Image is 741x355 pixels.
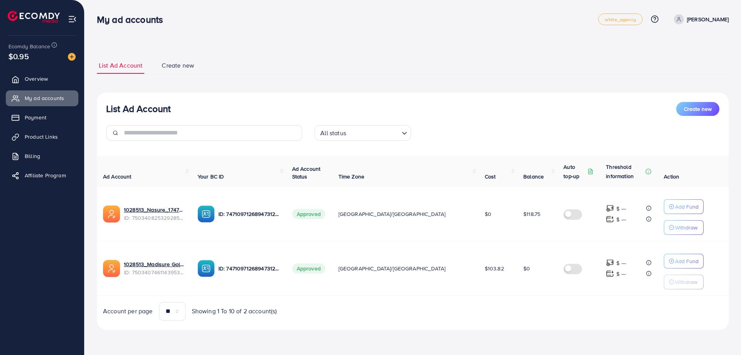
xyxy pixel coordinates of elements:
span: $0 [523,265,530,272]
span: $118.75 [523,210,540,218]
span: $0.95 [8,51,29,62]
span: Payment [25,114,46,121]
a: 1028513_Nasure_1747023379040 [124,206,185,214]
a: [PERSON_NAME] [671,14,729,24]
p: ID: 7471097126894731265 [218,209,280,219]
span: Balance [523,173,544,180]
button: Withdraw [664,275,704,289]
span: Ecomdy Balance [8,42,50,50]
button: Add Fund [664,254,704,268]
div: <span class='underline'>1028513_Madisure Gold_1747023284113</span></br>7503407461143953415 [124,260,185,276]
span: Create new [684,105,712,113]
span: Ad Account Status [292,165,321,180]
span: [GEOGRAPHIC_DATA]/[GEOGRAPHIC_DATA] [338,265,446,272]
a: Payment [6,110,78,125]
span: $103.82 [485,265,504,272]
button: Create new [676,102,719,116]
button: Add Fund [664,199,704,214]
span: Overview [25,75,48,83]
input: Search for option [349,126,399,139]
button: Withdraw [664,220,704,235]
span: Time Zone [338,173,364,180]
span: ID: 7503407461143953415 [124,268,185,276]
span: Account per page [103,307,153,316]
img: ic-ba-acc.ded83a64.svg [198,260,215,277]
h3: List Ad Account [106,103,171,114]
span: [GEOGRAPHIC_DATA]/[GEOGRAPHIC_DATA] [338,210,446,218]
p: Threshold information [606,162,644,181]
span: Billing [25,152,40,160]
span: My ad accounts [25,94,64,102]
a: My ad accounts [6,90,78,106]
span: Approved [292,209,325,219]
img: top-up amount [606,270,614,278]
a: 1028513_Madisure Gold_1747023284113 [124,260,185,268]
p: Withdraw [675,223,697,232]
span: Showing 1 To 10 of 2 account(s) [192,307,277,316]
span: List Ad Account [99,61,142,70]
a: Overview [6,71,78,87]
span: Your BC ID [198,173,224,180]
p: $ --- [616,215,626,224]
p: $ --- [616,258,626,268]
a: Affiliate Program [6,168,78,183]
a: Billing [6,148,78,164]
h3: My ad accounts [97,14,169,25]
span: Cost [485,173,496,180]
span: Create new [162,61,194,70]
div: <span class='underline'>1028513_Nasure_1747023379040</span></br>7503408253292855297 [124,206,185,222]
span: All status [319,127,348,139]
p: $ --- [616,269,626,279]
span: Action [664,173,679,180]
p: [PERSON_NAME] [687,15,729,24]
p: ID: 7471097126894731265 [218,264,280,273]
img: top-up amount [606,215,614,223]
img: top-up amount [606,204,614,212]
span: Approved [292,263,325,273]
div: Search for option [315,125,411,141]
p: $ --- [616,204,626,213]
span: white_agency [605,17,636,22]
img: ic-ads-acc.e4c84228.svg [103,260,120,277]
a: white_agency [598,14,643,25]
span: Affiliate Program [25,172,66,179]
span: Ad Account [103,173,132,180]
img: menu [68,15,77,24]
img: logo [8,11,60,23]
p: Add Fund [675,256,699,266]
span: Product Links [25,133,58,141]
p: Add Fund [675,202,699,211]
img: top-up amount [606,259,614,267]
p: Withdraw [675,277,697,287]
img: image [68,53,76,61]
p: Auto top-up [563,162,586,181]
span: $0 [485,210,491,218]
span: ID: 7503408253292855297 [124,214,185,222]
img: ic-ads-acc.e4c84228.svg [103,206,120,223]
img: ic-ba-acc.ded83a64.svg [198,206,215,223]
a: Product Links [6,129,78,144]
